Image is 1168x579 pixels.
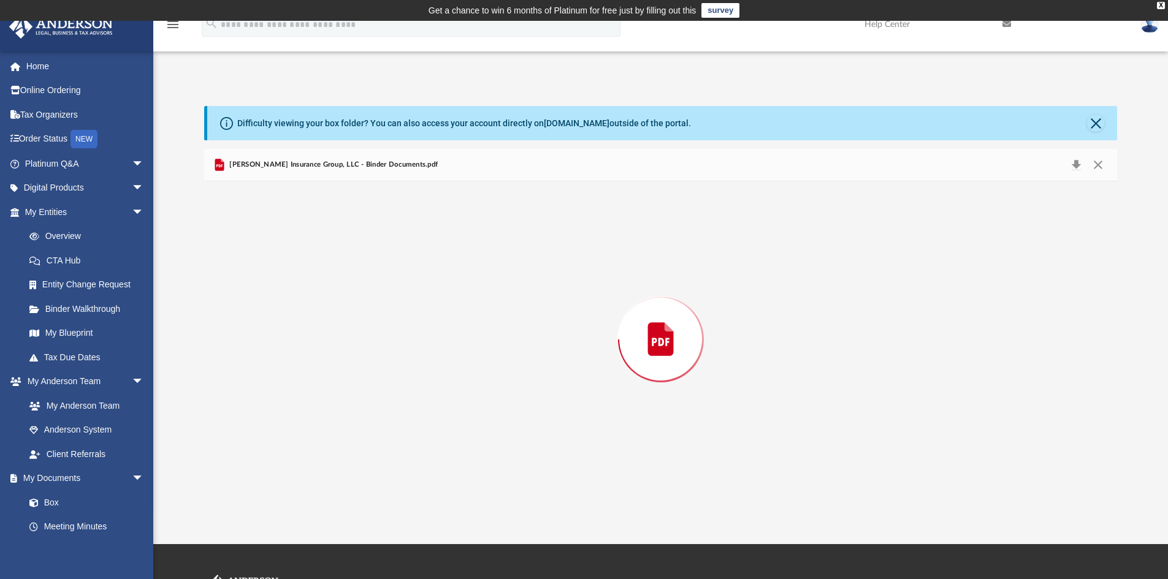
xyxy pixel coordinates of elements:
a: My Entitiesarrow_drop_down [9,200,162,224]
a: Anderson System [17,418,156,442]
a: Overview [17,224,162,249]
a: [DOMAIN_NAME] [544,118,609,128]
a: Order StatusNEW [9,127,162,152]
a: Box [17,490,150,515]
div: Get a chance to win 6 months of Platinum for free just by filling out this [429,3,697,18]
a: Client Referrals [17,442,156,466]
span: arrow_drop_down [132,176,156,201]
div: close [1157,2,1165,9]
a: My Documentsarrow_drop_down [9,466,156,491]
a: My Anderson Teamarrow_drop_down [9,369,156,394]
a: CTA Hub [17,248,162,273]
i: search [205,17,218,30]
a: My Blueprint [17,321,156,346]
span: arrow_drop_down [132,466,156,491]
span: arrow_drop_down [132,369,156,395]
i: menu [166,17,180,32]
div: NEW [71,130,97,148]
a: menu [166,23,180,32]
a: Tax Due Dates [17,345,162,369]
a: Online Ordering [9,78,162,103]
a: Digital Productsarrow_drop_down [9,176,162,200]
a: Platinum Q&Aarrow_drop_down [9,151,162,176]
a: Entity Change Request [17,273,162,297]
span: arrow_drop_down [132,151,156,176]
button: Close [1087,156,1109,173]
button: Download [1065,156,1087,173]
span: [PERSON_NAME] Insurance Group, LLC - Binder Documents.pdf [227,159,438,170]
div: Difficulty viewing your box folder? You can also access your account directly on outside of the p... [237,117,691,130]
div: Preview [204,149,1118,498]
a: My Anderson Team [17,393,150,418]
img: Anderson Advisors Platinum Portal [6,15,116,39]
a: survey [701,3,739,18]
a: Tax Organizers [9,102,162,127]
img: User Pic [1140,15,1159,33]
button: Close [1087,115,1104,132]
a: Meeting Minutes [17,515,156,539]
span: arrow_drop_down [132,200,156,225]
a: Binder Walkthrough [17,297,162,321]
a: Home [9,54,162,78]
